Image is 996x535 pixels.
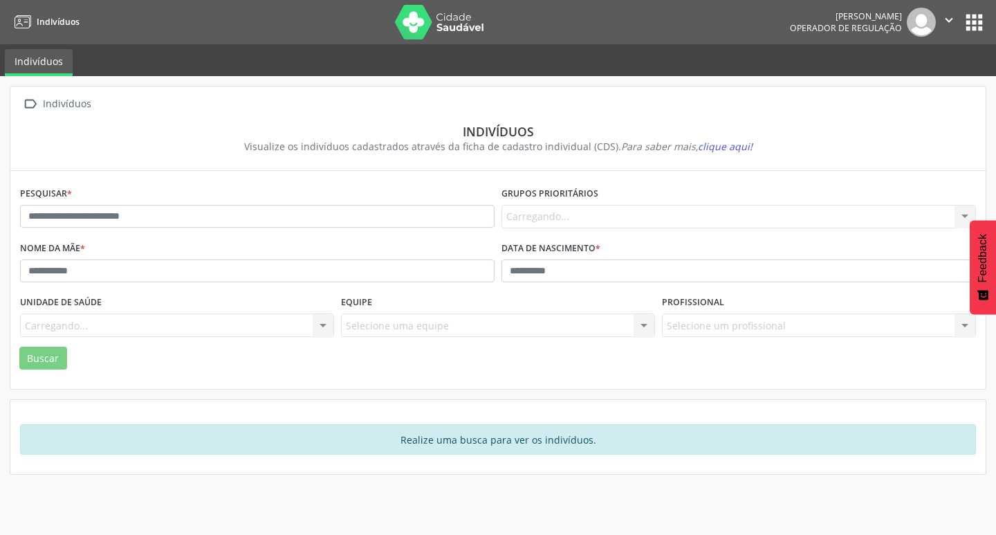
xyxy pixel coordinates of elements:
[698,140,753,153] span: clique aqui!
[662,292,724,314] label: Profissional
[790,22,902,34] span: Operador de regulação
[20,94,40,114] i: 
[10,10,80,33] a: Indivíduos
[19,347,67,370] button: Buscar
[37,16,80,28] span: Indivíduos
[40,94,93,114] div: Indivíduos
[962,10,986,35] button: apps
[20,238,85,260] label: Nome da mãe
[501,183,598,205] label: Grupos prioritários
[20,424,976,455] div: Realize uma busca para ver os indivíduos.
[790,10,902,22] div: [PERSON_NAME]
[977,234,989,282] span: Feedback
[30,124,966,139] div: Indivíduos
[20,94,93,114] a:  Indivíduos
[621,140,753,153] i: Para saber mais,
[941,12,957,28] i: 
[936,8,962,37] button: 
[907,8,936,37] img: img
[970,220,996,314] button: Feedback - Mostrar pesquisa
[501,238,600,260] label: Data de nascimento
[341,292,372,314] label: Equipe
[20,292,102,314] label: Unidade de saúde
[20,183,72,205] label: Pesquisar
[5,49,73,76] a: Indivíduos
[30,139,966,154] div: Visualize os indivíduos cadastrados através da ficha de cadastro individual (CDS).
